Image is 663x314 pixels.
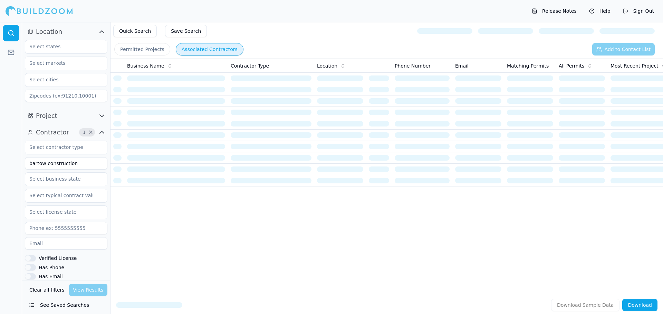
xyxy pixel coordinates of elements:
button: Download [622,299,657,311]
input: Select business state [25,173,98,185]
label: Has Email [39,274,63,279]
button: Save Search [165,25,207,37]
button: Help [586,6,614,17]
span: Location [317,62,337,69]
button: Permitted Projects [114,43,170,55]
button: Location [25,26,107,37]
span: Clear Contractor filters [88,131,93,134]
button: Associated Contractors [176,43,243,55]
button: Sign Out [619,6,657,17]
input: Select markets [25,57,98,69]
span: Most Recent Project [611,62,659,69]
button: Clear all filters [28,284,66,296]
span: Business Name [127,62,164,69]
span: Email [455,62,469,69]
button: See Saved Searches [25,299,107,311]
span: 1 [81,129,88,136]
label: Has Phone [39,265,64,270]
button: Release Notes [528,6,580,17]
button: Contractor1Clear Contractor filters [25,127,107,138]
span: Contractor Type [231,62,269,69]
input: Select states [25,40,98,53]
input: Select typical contract value [25,189,98,202]
span: Location [36,27,62,37]
button: Project [25,110,107,121]
input: Select license state [25,206,98,218]
button: Quick Search [113,25,157,37]
span: Phone Number [395,62,431,69]
label: Verified License [39,256,77,261]
input: Business name [25,157,107,170]
span: Contractor [36,128,69,137]
input: Phone ex: 5555555555 [25,222,107,234]
input: Zipcodes (ex:91210,10001) [25,90,107,102]
span: Project [36,111,57,121]
input: Select contractor type [25,141,98,153]
input: Email [25,237,107,250]
span: Matching Permits [507,62,549,69]
span: All Permits [559,62,584,69]
input: Select cities [25,73,98,86]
